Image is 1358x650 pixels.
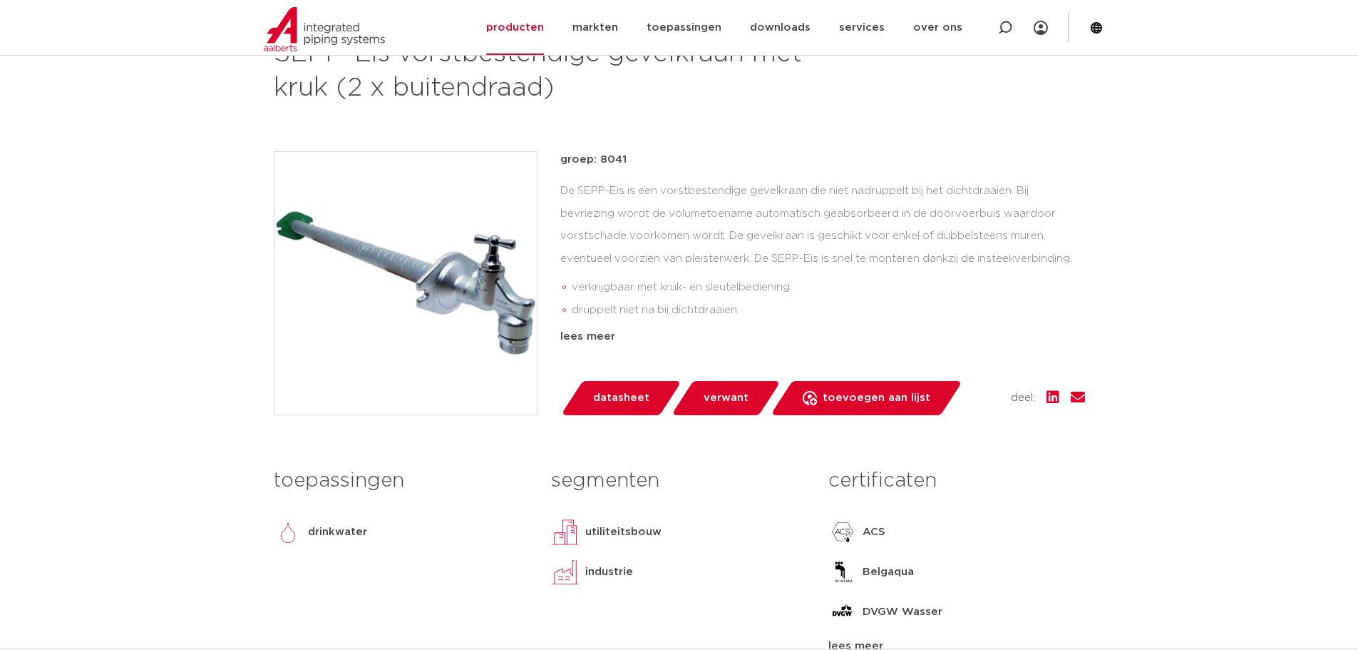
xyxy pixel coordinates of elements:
img: DVGW Wasser [828,598,857,626]
img: Belgaqua [828,558,857,586]
img: utiliteitsbouw [551,518,580,547]
div: De SEPP-Eis is een vorstbestendige gevelkraan die niet nadruppelt bij het dichtdraaien. Bij bevri... [560,180,1085,323]
div: lees meer [560,328,1085,345]
a: verwant [671,381,781,415]
img: ACS [828,518,857,547]
p: utiliteitsbouw [585,524,662,541]
h1: SEPP-Eis vorstbestendige gevelkraan met kruk (2 x buitendraad) [274,37,809,106]
span: toevoegen aan lijst [823,387,930,410]
li: verkrijgbaar met kruk- en sleutelbediening. [572,276,1085,299]
img: Product Image for SEPP-Eis vorstbestendige gevelkraan met kruk (2 x buitendraad) [274,152,537,415]
h3: certificaten [828,467,1084,495]
p: ACS [863,524,885,541]
h3: segmenten [551,467,807,495]
span: verwant [704,387,749,410]
p: drinkwater [308,524,367,541]
span: deel: [1011,390,1035,407]
p: DVGW Wasser [863,604,942,621]
img: drinkwater [274,518,302,547]
img: industrie [551,558,580,586]
p: groep: 8041 [560,151,1085,168]
li: druppelt niet na bij dichtdraaien [572,299,1085,322]
span: datasheet [593,387,649,410]
li: eenvoudige en snelle montage dankzij insteekverbinding [572,322,1085,345]
h3: toepassingen [274,467,530,495]
a: datasheet [560,381,681,415]
p: Belgaqua [863,564,914,581]
p: industrie [585,564,633,581]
